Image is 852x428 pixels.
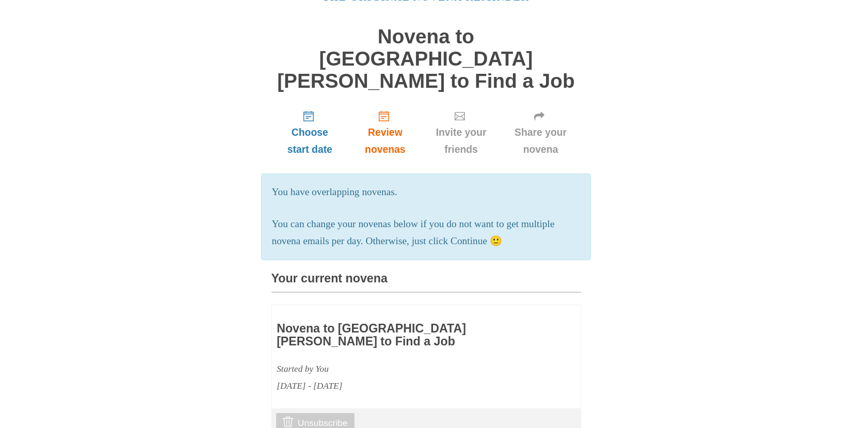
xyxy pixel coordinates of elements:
[272,184,581,201] p: You have overlapping novenas.
[271,102,349,164] a: Choose start date
[511,124,571,158] span: Share your novena
[422,102,501,164] a: Invite your friends
[271,26,581,92] h1: Novena to [GEOGRAPHIC_DATA][PERSON_NAME] to Find a Job
[359,124,411,158] span: Review novenas
[348,102,422,164] a: Review novenas
[277,377,515,394] div: [DATE] - [DATE]
[501,102,581,164] a: Share your novena
[277,360,515,377] div: Started by You
[277,322,515,348] h3: Novena to [GEOGRAPHIC_DATA][PERSON_NAME] to Find a Job
[282,124,339,158] span: Choose start date
[271,272,581,292] h3: Your current novena
[432,124,490,158] span: Invite your friends
[272,216,581,250] p: You can change your novenas below if you do not want to get multiple novena emails per day. Other...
